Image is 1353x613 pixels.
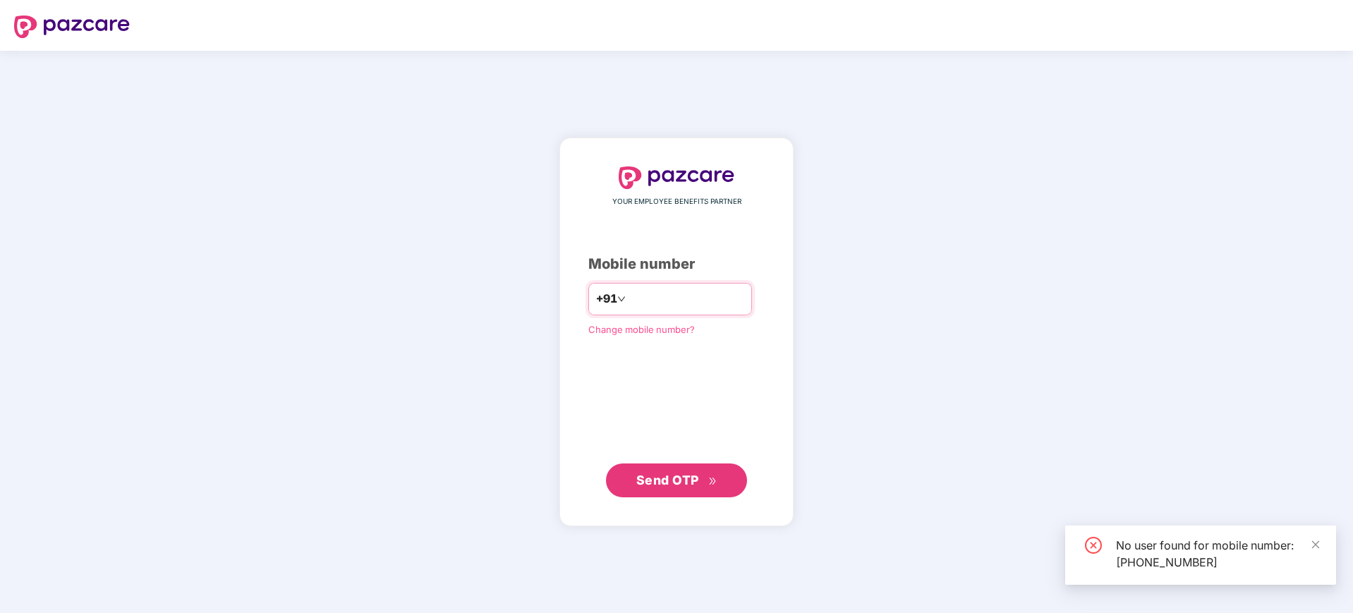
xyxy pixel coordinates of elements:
[596,290,617,308] span: +91
[636,473,699,487] span: Send OTP
[617,295,626,303] span: down
[1116,537,1319,571] div: No user found for mobile number: [PHONE_NUMBER]
[612,196,741,207] span: YOUR EMPLOYEE BENEFITS PARTNER
[588,253,765,275] div: Mobile number
[708,477,717,486] span: double-right
[14,16,130,38] img: logo
[1311,540,1321,550] span: close
[588,324,695,335] a: Change mobile number?
[606,463,747,497] button: Send OTPdouble-right
[1085,537,1102,554] span: close-circle
[619,166,734,189] img: logo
